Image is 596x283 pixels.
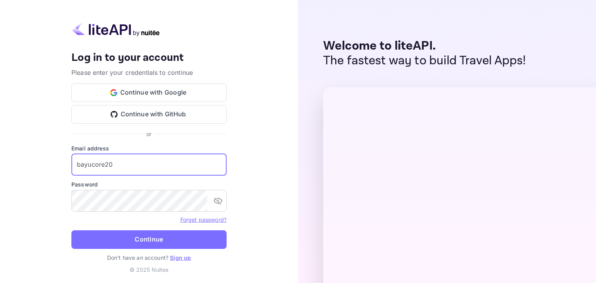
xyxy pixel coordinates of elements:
[180,216,227,223] a: Forget password?
[130,266,169,274] p: © 2025 Nuitee
[323,53,526,68] p: The fastest way to build Travel Apps!
[71,230,227,249] button: Continue
[170,254,191,261] a: Sign up
[210,193,226,209] button: toggle password visibility
[71,51,227,65] h4: Log in to your account
[71,180,227,188] label: Password
[71,154,227,176] input: Enter your email address
[71,68,227,77] p: Please enter your credentials to continue
[71,105,227,124] button: Continue with GitHub
[146,130,151,138] p: or
[71,83,227,102] button: Continue with Google
[71,254,227,262] p: Don't have an account?
[71,21,161,36] img: liteapi
[71,144,227,152] label: Email address
[323,39,526,53] p: Welcome to liteAPI.
[180,216,227,223] a: Forget password?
